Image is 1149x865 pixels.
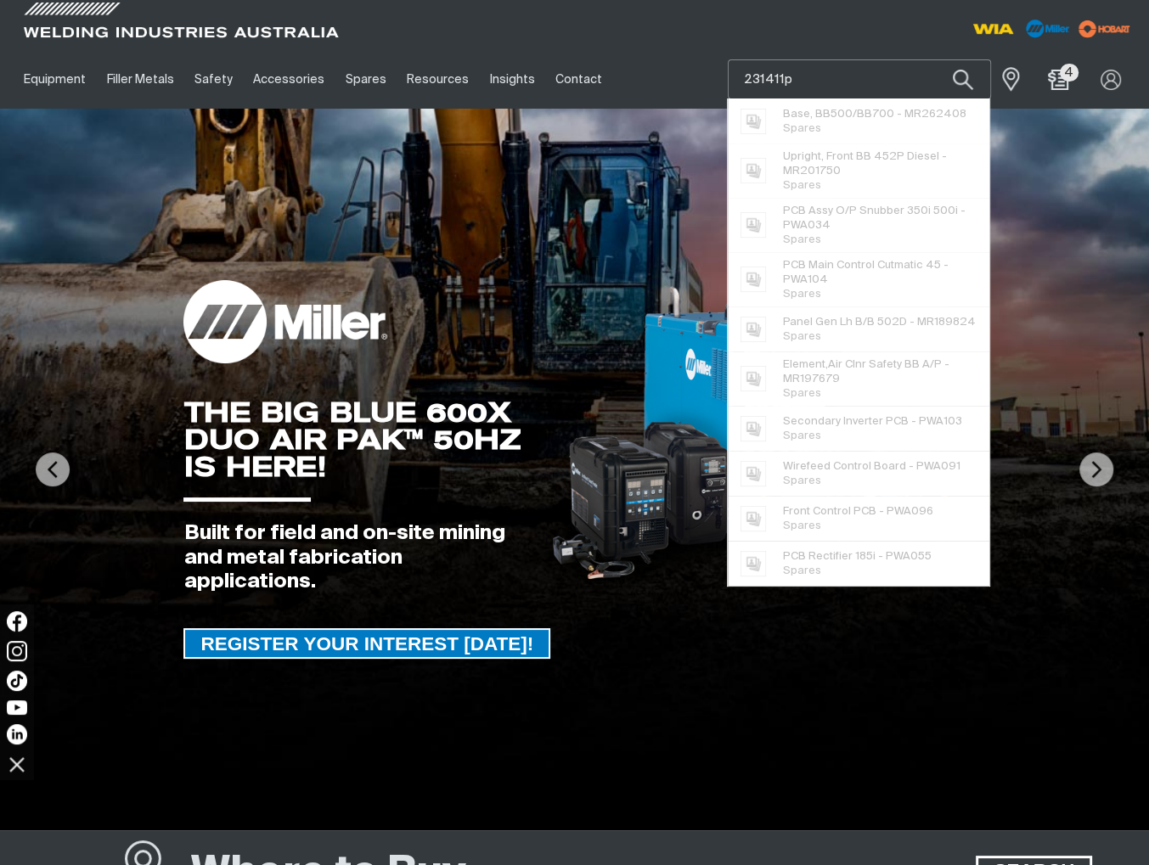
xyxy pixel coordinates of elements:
img: hide socials [3,750,31,778]
span: Spares [783,180,821,191]
img: TikTok [7,671,27,691]
span: Spares [783,565,821,576]
span: Spares [783,289,821,300]
div: THE BIG BLUE 600X DUO AIR PAK™ 50HZ IS HERE! [183,399,523,480]
span: PCB Main Control Cutmatic 45 - PWA104 [783,258,977,287]
span: Element,Air Clnr Safety BB A/P - MR197679 [783,357,977,386]
span: PCB Rectifier 185i - PWA055 [783,549,932,564]
nav: Main [14,50,855,109]
a: Spares [335,50,397,109]
img: LinkedIn [7,724,27,744]
a: Contact [545,50,612,109]
span: PCB Assy O/P Snubber 350i 500i - PWA034 [783,204,977,233]
span: Front Control PCB - PWA096 [783,504,933,519]
img: NextArrow [1079,452,1113,486]
input: Product name or item number... [729,60,990,98]
img: Facebook [7,611,27,632]
a: Insights [479,50,544,109]
div: Built for field and on-site mining and metal fabrication applications. [183,521,523,594]
span: Panel Gen Lh B/B 502D - MR189824 [783,315,976,329]
span: Spares [783,388,821,399]
span: Base, BB500/BB700 - MR262408 [783,107,966,121]
img: YouTube [7,700,27,715]
span: Upright, Front BB 452P Diesel - MR201750 [783,149,977,178]
a: Safety [184,50,243,109]
a: Equipment [14,50,96,109]
img: PrevArrow [36,452,70,486]
a: REGISTER YOUR INTEREST TODAY! [183,628,550,659]
button: Search products [934,59,992,99]
a: Accessories [243,50,335,109]
span: Spares [783,331,821,342]
span: Spares [783,430,821,441]
span: Spares [783,234,821,245]
a: Resources [397,50,479,109]
span: Wirefeed Control Board - PWA091 [783,459,960,474]
span: Secondary Inverter PCB - PWA103 [783,414,962,429]
img: miller [1073,16,1135,42]
span: Spares [783,123,821,134]
span: REGISTER YOUR INTEREST [DATE]! [185,628,549,659]
ul: Suggestions [728,98,989,586]
img: Instagram [7,641,27,661]
span: Spares [783,475,821,486]
span: Spares [783,520,821,531]
a: Filler Metals [96,50,183,109]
